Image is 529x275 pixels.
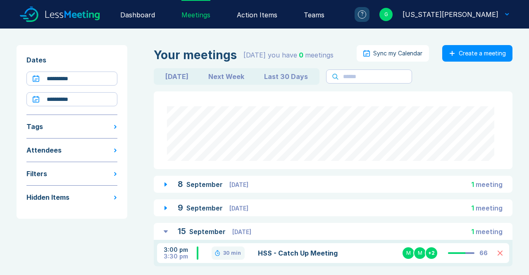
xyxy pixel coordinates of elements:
span: meeting [476,227,503,236]
div: Filters [26,169,47,179]
span: [DATE] [229,181,248,188]
div: M [402,246,415,260]
div: ? [358,10,366,19]
span: 1 [471,204,474,212]
span: meeting [476,204,503,212]
span: 9 [178,203,183,213]
div: Attendees [26,145,62,155]
span: September [186,180,224,189]
div: [DATE] you have meeting s [243,50,334,60]
div: 66 [479,250,488,256]
span: [DATE] [229,205,248,212]
div: M [413,246,427,260]
div: Sync my Calendar [373,50,422,57]
div: Dates [26,55,117,65]
div: 3:00 pm [164,246,197,253]
a: ? [345,7,369,22]
span: September [189,227,227,236]
span: 0 [299,51,303,59]
button: Last 30 Days [254,70,318,83]
div: Hidden Items [26,192,69,202]
span: September [186,204,224,212]
span: [DATE] [232,228,251,235]
span: 1 [471,180,474,189]
button: [DATE] [155,70,198,83]
button: Sync my Calendar [357,45,429,62]
button: Next Week [198,70,254,83]
div: Create a meeting [459,50,506,57]
div: 3:30 pm [164,253,197,260]
button: Delete [498,251,503,256]
span: 15 [178,226,186,236]
div: Your meetings [154,48,237,62]
button: Create a meeting [442,45,512,62]
div: Tags [26,122,43,132]
div: G [379,8,393,21]
span: meeting [476,180,503,189]
div: 30 min [223,250,241,256]
span: 8 [178,179,183,189]
a: HSS - Catch Up Meeting [258,248,371,258]
div: Georgia Kellie [403,10,498,19]
div: + 2 [425,246,438,260]
span: 1 [471,227,474,236]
